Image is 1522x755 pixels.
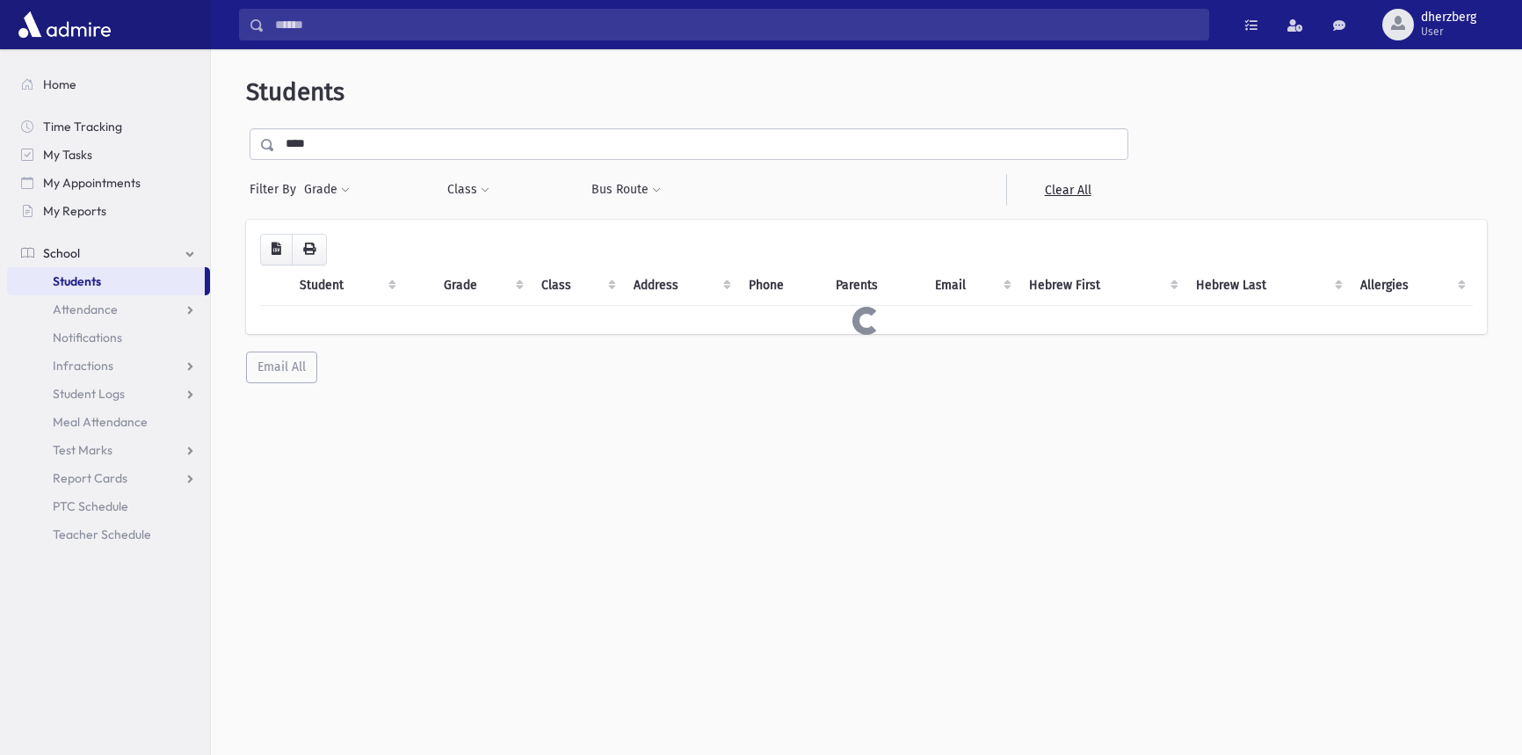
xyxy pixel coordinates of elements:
button: Grade [303,174,351,206]
input: Search [265,9,1208,40]
button: CSV [260,234,293,265]
span: School [43,245,80,261]
span: Filter By [250,180,303,199]
img: AdmirePro [14,7,115,42]
a: Meal Attendance [7,408,210,436]
th: Allergies [1350,265,1473,306]
span: Students [53,273,101,289]
button: Bus Route [591,174,662,206]
span: Home [43,76,76,92]
button: Class [446,174,490,206]
a: Report Cards [7,464,210,492]
th: Address [623,265,739,306]
th: Hebrew First [1018,265,1185,306]
span: Students [246,77,344,106]
span: My Reports [43,203,106,219]
span: dherzberg [1421,11,1476,25]
span: Teacher Schedule [53,526,151,542]
th: Grade [433,265,531,306]
a: Test Marks [7,436,210,464]
span: Test Marks [53,442,112,458]
a: Home [7,70,210,98]
span: My Tasks [43,147,92,163]
a: Notifications [7,323,210,352]
span: Time Tracking [43,119,122,134]
span: Report Cards [53,470,127,486]
span: Infractions [53,358,113,374]
span: User [1421,25,1476,39]
th: Parents [825,265,925,306]
a: My Appointments [7,169,210,197]
button: Email All [246,352,317,383]
th: Class [531,265,623,306]
a: School [7,239,210,267]
button: Print [292,234,327,265]
a: My Reports [7,197,210,225]
th: Phone [738,265,824,306]
a: Infractions [7,352,210,380]
a: Teacher Schedule [7,520,210,548]
a: Time Tracking [7,113,210,141]
span: PTC Schedule [53,498,128,514]
span: Notifications [53,330,122,345]
span: Meal Attendance [53,414,148,430]
a: Student Logs [7,380,210,408]
th: Student [289,265,403,306]
a: Students [7,267,205,295]
a: Attendance [7,295,210,323]
th: Hebrew Last [1185,265,1350,306]
th: Email [924,265,1018,306]
a: My Tasks [7,141,210,169]
span: Attendance [53,301,118,317]
span: Student Logs [53,386,125,402]
span: My Appointments [43,175,141,191]
a: Clear All [1006,174,1128,206]
a: PTC Schedule [7,492,210,520]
